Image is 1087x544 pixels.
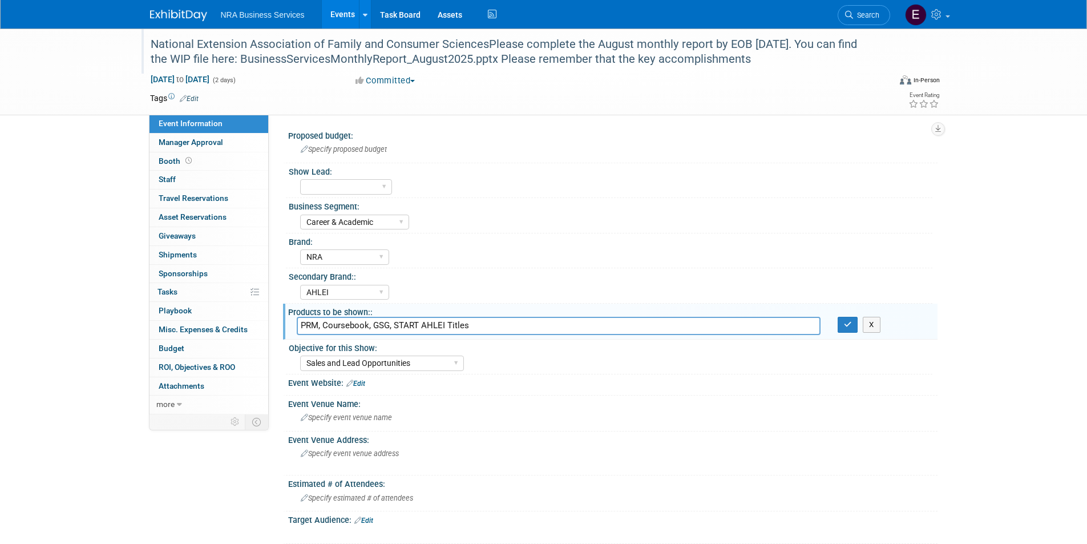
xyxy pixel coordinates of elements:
[301,413,392,422] span: Specify event venue name
[149,321,268,339] a: Misc. Expenses & Credits
[149,152,268,171] a: Booth
[823,74,940,91] div: Event Format
[159,138,223,147] span: Manager Approval
[149,396,268,414] a: more
[149,377,268,396] a: Attachments
[159,175,176,184] span: Staff
[289,268,932,283] div: Secondary Brand::
[288,374,938,389] div: Event Website:
[149,115,268,133] a: Event Information
[913,76,940,84] div: In-Person
[150,10,207,21] img: ExhibitDay
[301,494,413,502] span: Specify estimated # of attendees
[354,517,373,525] a: Edit
[150,74,210,84] span: [DATE] [DATE]
[289,163,932,178] div: Show Lead:
[149,340,268,358] a: Budget
[346,380,365,388] a: Edit
[149,302,268,320] a: Playbook
[159,381,204,390] span: Attachments
[156,400,175,409] span: more
[301,145,387,154] span: Specify proposed budget
[183,156,194,165] span: Booth not reserved yet
[288,432,938,446] div: Event Venue Address:
[212,76,236,84] span: (2 days)
[853,11,879,19] span: Search
[838,5,890,25] a: Search
[147,34,873,69] div: National Extension Association of Family and Consumer SciencesPlease complete the August monthly ...
[159,344,184,353] span: Budget
[159,325,248,334] span: Misc. Expenses & Credits
[149,171,268,189] a: Staff
[175,75,185,84] span: to
[351,75,419,87] button: Committed
[905,4,927,26] img: Eric Weiss
[288,476,938,490] div: Estimated # of Attendees:
[157,287,177,296] span: Tasks
[159,194,228,203] span: Travel Reservations
[159,306,192,315] span: Playbook
[150,92,199,104] td: Tags
[159,156,194,166] span: Booth
[149,265,268,283] a: Sponsorships
[288,304,938,318] div: Products to be shown::
[159,231,196,240] span: Giveaways
[159,269,208,278] span: Sponsorships
[221,10,305,19] span: NRA Business Services
[301,449,399,458] span: Specify event venue address
[289,233,932,248] div: Brand:
[149,246,268,264] a: Shipments
[180,95,199,103] a: Edit
[149,190,268,208] a: Travel Reservations
[159,212,227,221] span: Asset Reservations
[288,511,938,526] div: Target Audience:
[908,92,939,98] div: Event Rating
[900,75,911,84] img: Format-Inperson.png
[289,198,932,212] div: Business Segment:
[149,283,268,301] a: Tasks
[159,119,223,128] span: Event Information
[289,340,932,354] div: Objective for this Show:
[288,127,938,142] div: Proposed budget:
[149,134,268,152] a: Manager Approval
[245,414,268,429] td: Toggle Event Tabs
[149,208,268,227] a: Asset Reservations
[149,227,268,245] a: Giveaways
[863,317,880,333] button: X
[288,396,938,410] div: Event Venue Name:
[159,362,235,372] span: ROI, Objectives & ROO
[159,250,197,259] span: Shipments
[225,414,245,429] td: Personalize Event Tab Strip
[149,358,268,377] a: ROI, Objectives & ROO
